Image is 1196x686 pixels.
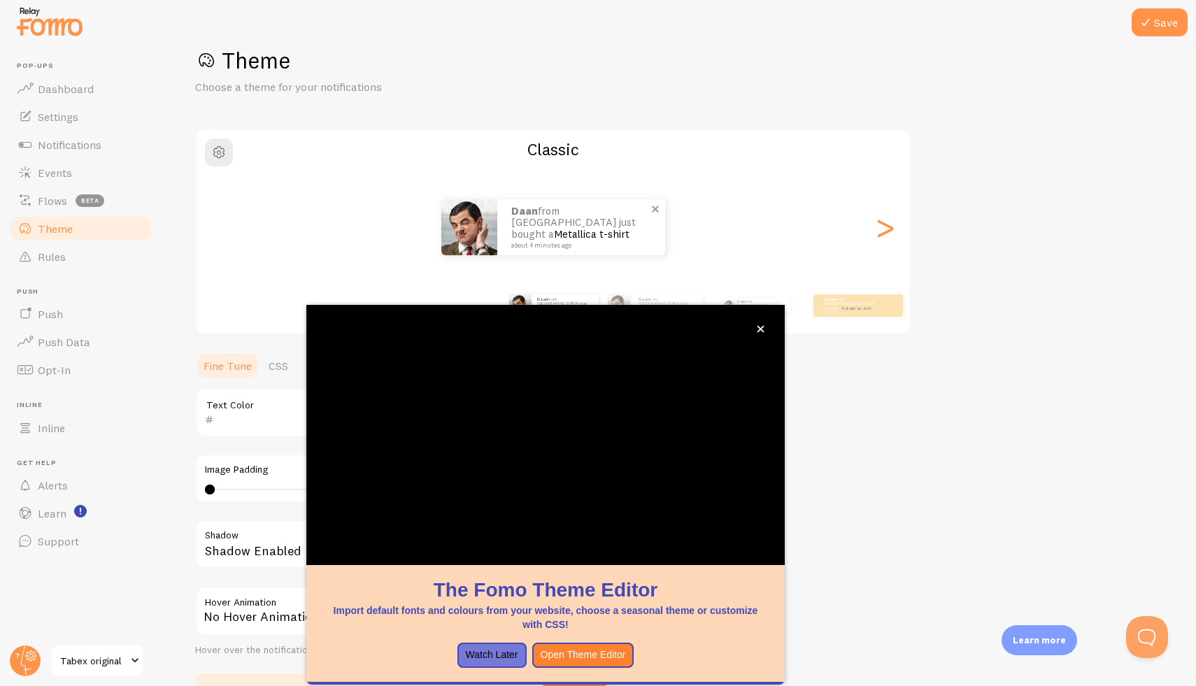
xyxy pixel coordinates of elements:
[38,194,67,208] span: Flows
[753,322,768,336] button: close,
[197,138,910,160] h2: Classic
[8,471,152,499] a: Alerts
[737,299,746,303] strong: Daan
[195,587,615,636] div: No Hover Animation
[60,652,127,669] span: Tabex original
[74,505,87,517] svg: <p>Watch New Feature Tutorials!</p>
[511,242,647,249] small: about 4 minutes ago
[76,194,104,207] span: beta
[38,478,68,492] span: Alerts
[532,643,634,668] button: Open Theme Editor
[8,103,152,131] a: Settings
[38,534,79,548] span: Support
[38,335,90,349] span: Push Data
[323,576,768,603] h1: The Fomo Theme Editor
[537,296,593,314] p: from [GEOGRAPHIC_DATA] just bought a
[38,363,71,377] span: Opt-In
[195,520,615,571] div: Shadow Enabled
[8,527,152,555] a: Support
[8,131,152,159] a: Notifications
[323,603,768,631] p: Import default fonts and colours from your website, choose a seasonal theme or customize with CSS!
[8,243,152,271] a: Rules
[38,421,65,435] span: Inline
[195,352,260,380] a: Fine Tune
[17,62,152,71] span: Pop-ups
[825,311,879,314] small: about 4 minutes ago
[17,401,152,410] span: Inline
[1013,634,1066,647] p: Learn more
[441,199,497,255] img: Fomo
[38,222,73,236] span: Theme
[195,46,1162,75] h1: Theme
[8,356,152,384] a: Opt-In
[8,328,152,356] a: Push Data
[825,296,835,302] strong: Daan
[876,177,893,278] div: Next slide
[306,305,785,685] div: The Fomo Theme EditorImport default fonts and colours from your website, choose a seasonal theme ...
[38,82,94,96] span: Dashboard
[8,414,152,442] a: Inline
[8,300,152,328] a: Push
[537,296,548,302] strong: Daan
[554,227,629,241] a: Metallica t-shirt
[17,459,152,468] span: Get Help
[608,294,630,317] img: Fomo
[8,159,152,187] a: Events
[38,138,101,152] span: Notifications
[205,464,605,476] label: Image Padding
[511,206,651,249] p: from [GEOGRAPHIC_DATA] just bought a
[50,644,145,678] a: Tabex original
[8,499,152,527] a: Learn
[841,306,871,311] a: Metallica t-shirt
[639,296,649,302] strong: Daan
[639,296,697,314] p: from [GEOGRAPHIC_DATA] just bought a
[17,287,152,296] span: Push
[511,204,538,217] strong: Daan
[825,296,881,314] p: from [GEOGRAPHIC_DATA] just bought a
[195,644,615,657] div: Hover over the notification for preview
[38,110,78,124] span: Settings
[8,75,152,103] a: Dashboard
[8,215,152,243] a: Theme
[38,506,66,520] span: Learn
[38,307,63,321] span: Push
[15,3,85,39] img: fomo-relay-logo-orange.svg
[38,250,66,264] span: Rules
[509,294,532,317] img: Fomo
[195,79,531,95] p: Choose a theme for your notifications
[457,643,527,668] button: Watch Later
[723,300,734,311] img: Fomo
[38,166,72,180] span: Events
[260,352,297,380] a: CSS
[8,187,152,215] a: Flows beta
[1126,616,1168,658] iframe: Help Scout Beacon - Open
[737,298,784,313] p: from [GEOGRAPHIC_DATA] just bought a
[1002,625,1077,655] div: Learn more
